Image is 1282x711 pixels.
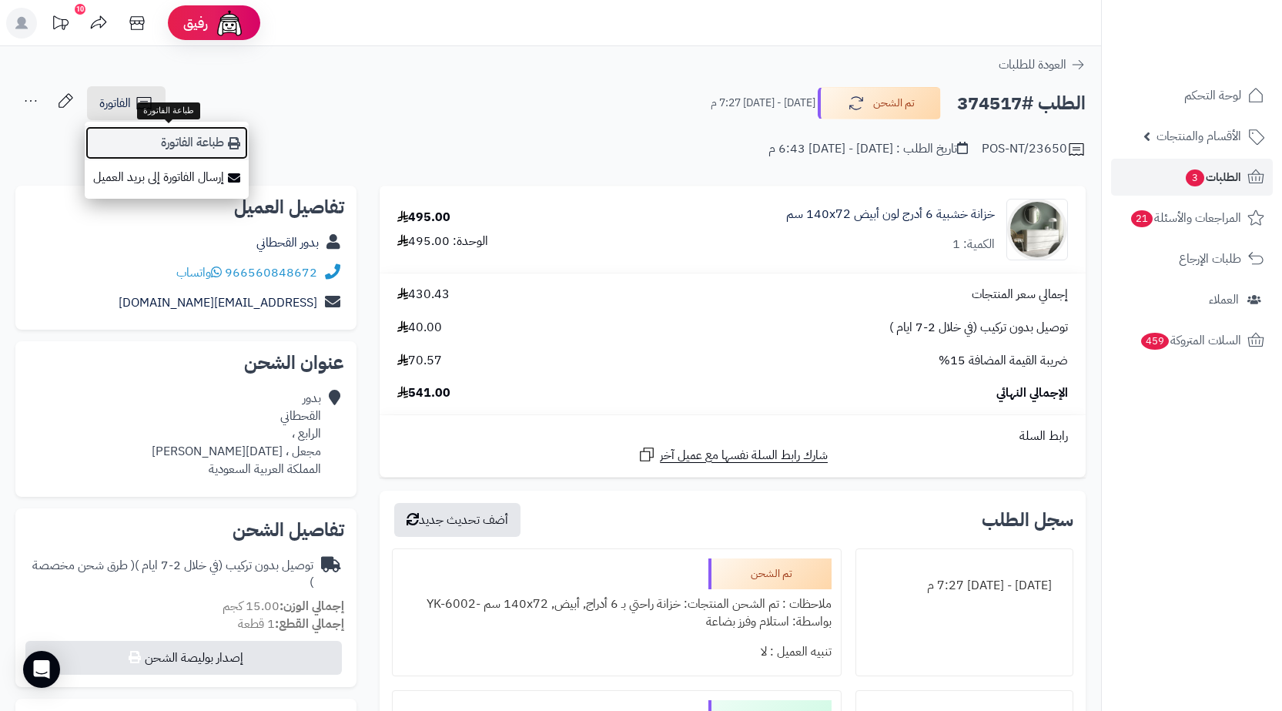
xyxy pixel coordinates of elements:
span: الفاتورة [99,94,131,112]
small: 15.00 كجم [223,597,344,615]
span: رفيق [183,14,208,32]
button: إصدار بوليصة الشحن [25,641,342,675]
div: تم الشحن [708,558,832,589]
span: ضريبة القيمة المضافة 15% [939,352,1068,370]
span: لوحة التحكم [1184,85,1241,106]
h2: الطلب #374517 [957,88,1086,119]
a: [EMAIL_ADDRESS][DOMAIN_NAME] [119,293,317,312]
span: العودة للطلبات [999,55,1066,74]
div: [DATE] - [DATE] 7:27 م [865,571,1063,601]
a: طباعة الفاتورة [85,126,249,160]
a: العملاء [1111,281,1273,318]
span: توصيل بدون تركيب (في خلال 2-7 ايام ) [889,319,1068,337]
a: الفاتورة [87,86,166,120]
a: العودة للطلبات [999,55,1086,74]
a: لوحة التحكم [1111,77,1273,114]
div: Open Intercom Messenger [23,651,60,688]
a: إرسال الفاتورة إلى بريد العميل [85,160,249,195]
span: 430.43 [397,286,450,304]
div: 495.00 [397,209,450,226]
strong: إجمالي الوزن: [279,597,344,615]
span: 40.00 [397,319,442,337]
div: POS-NT/23650 [982,140,1086,159]
span: 459 [1141,333,1169,350]
h2: تفاصيل العميل [28,198,344,216]
img: ai-face.png [214,8,245,39]
span: العملاء [1209,289,1239,310]
span: الطلبات [1184,166,1241,188]
span: الإجمالي النهائي [996,384,1068,402]
span: ( طرق شحن مخصصة ) [32,556,313,592]
a: المراجعات والأسئلة21 [1111,200,1273,236]
span: الأقسام والمنتجات [1156,126,1241,147]
div: طباعة الفاتورة [137,102,200,119]
span: طلبات الإرجاع [1179,248,1241,270]
div: الكمية: 1 [952,236,995,253]
span: 3 [1186,169,1204,186]
strong: إجمالي القطع: [275,615,344,633]
a: تحديثات المنصة [41,8,79,42]
span: السلات المتروكة [1140,330,1241,351]
h3: سجل الطلب [982,511,1073,529]
div: 10 [75,4,85,15]
a: طلبات الإرجاع [1111,240,1273,277]
button: أضف تحديث جديد [394,503,520,537]
a: بدور القحطاني [256,233,319,252]
span: 541.00 [397,384,450,402]
a: خزانة خشبية 6 أدرج لون أبيض 140x72 سم [786,206,995,223]
h2: تفاصيل الشحن [28,521,344,539]
div: تاريخ الطلب : [DATE] - [DATE] 6:43 م [768,140,968,158]
span: المراجعات والأسئلة [1130,207,1241,229]
small: 1 قطعة [238,615,344,633]
button: تم الشحن [818,87,941,119]
a: الطلبات3 [1111,159,1273,196]
div: بدور القحطاني الرابع ، مجعل ، [DATE][PERSON_NAME] المملكة العربية السعودية [152,390,321,478]
div: رابط السلة [386,428,1079,445]
span: شارك رابط السلة نفسها مع عميل آخر [660,447,828,464]
span: 21 [1131,210,1153,227]
a: واتساب [176,263,222,282]
img: 1746709299-1702541934053-68567865785768-1000x1000-90x90.jpg [1007,199,1067,260]
div: توصيل بدون تركيب (في خلال 2-7 ايام ) [28,557,313,592]
div: ملاحظات : تم الشحن المنتجات: خزانة راحتي بـ 6 أدراج, أبيض, ‎140x72 سم‏ -YK-6002 بواسطة: استلام وف... [402,589,832,637]
div: تنبيه العميل : لا [402,637,832,667]
span: 70.57 [397,352,442,370]
small: [DATE] - [DATE] 7:27 م [711,96,815,111]
a: السلات المتروكة459 [1111,322,1273,359]
a: شارك رابط السلة نفسها مع عميل آخر [638,445,828,464]
img: logo-2.png [1177,43,1267,75]
a: 966560848672 [225,263,317,282]
h2: عنوان الشحن [28,354,344,372]
div: الوحدة: 495.00 [397,233,488,250]
span: إجمالي سعر المنتجات [972,286,1068,304]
